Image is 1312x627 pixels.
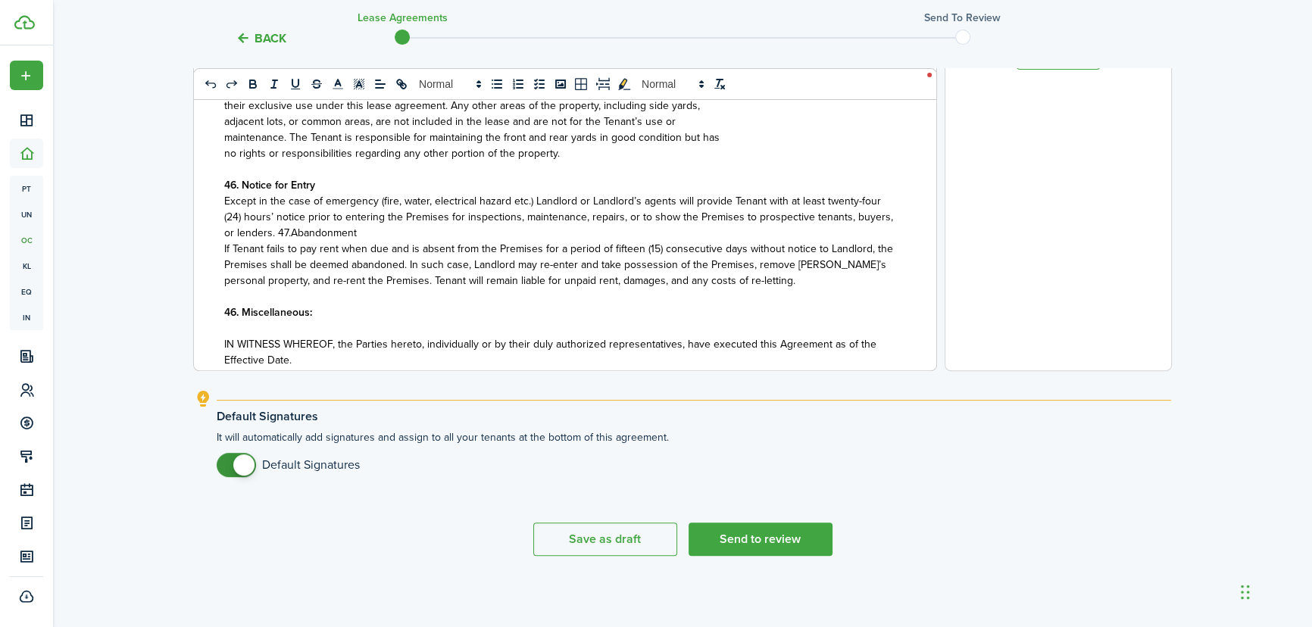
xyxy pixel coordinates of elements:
a: kl [10,253,43,279]
button: undo: undo [200,75,221,93]
button: image [550,75,571,93]
button: Back [236,30,286,46]
div: Drag [1241,569,1250,615]
span: adjacent lots, or common areas, are not included in the lease and are not for the Tenant’s use or [224,114,676,129]
strong: 46. Notice for Entry [224,177,315,193]
button: pageBreak [592,75,614,93]
a: pt [10,176,43,201]
button: italic [264,75,285,93]
button: list: check [529,75,550,93]
a: oc [10,227,43,253]
iframe: Chat Widget [1236,554,1312,627]
button: strike [306,75,327,93]
button: underline [285,75,306,93]
button: Open menu [10,61,43,90]
i: outline [194,390,213,408]
button: table-better [571,75,592,93]
span: no rights or responsibilities regarding any other portion of the property. [224,145,560,161]
span: If Tenant fails to pay rent when due and is absent from the Premises for a period of fifteen (15)... [224,241,893,289]
a: eq [10,279,43,304]
a: un [10,201,43,227]
button: list: ordered [508,75,529,93]
span: Except in the case of emergency (fire, water, electrical hazard etc.) Landlord or Landlord’s agen... [224,193,893,241]
a: in [10,304,43,330]
button: toggleMarkYellow: markYellow [614,75,635,93]
button: link [391,75,412,93]
strong: 46. Miscellaneous: [224,304,312,320]
button: Save as draft [533,522,677,556]
button: clean [709,75,730,93]
span: maintenance. The Tenant is responsible for maintaining the front and rear yards in good condition... [224,129,720,145]
button: bold [242,75,264,93]
button: list: bullet [486,75,508,93]
span: IN WITNESS WHEREOF, the Parties hereto, individually or by their duly authorized representatives,... [224,336,876,368]
button: Send to review [689,522,832,556]
explanation-description: It will automatically add signatures and assign to all your tenants at the bottom of this agreement. [217,429,1171,477]
button: redo: redo [221,75,242,93]
img: TenantCloud [14,15,35,30]
h3: Send to review [924,10,1001,26]
explanation-title: Default Signatures [217,410,1171,423]
span: their exclusive use under this lease agreement. Any other areas of the property, including side y... [224,98,700,114]
h3: Lease Agreements [358,10,448,26]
